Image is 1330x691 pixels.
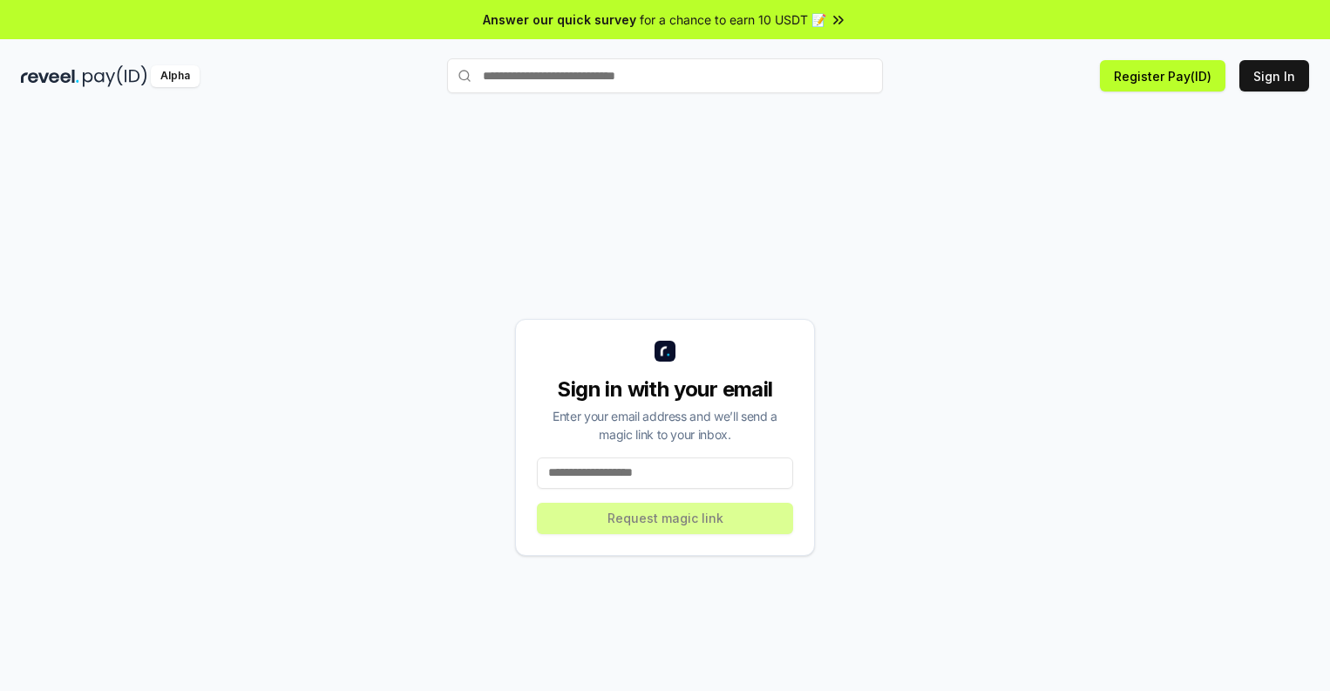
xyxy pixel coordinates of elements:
button: Sign In [1239,60,1309,91]
div: Alpha [151,65,200,87]
img: logo_small [655,341,675,362]
img: pay_id [83,65,147,87]
div: Sign in with your email [537,376,793,403]
span: for a chance to earn 10 USDT 📝 [640,10,826,29]
div: Enter your email address and we’ll send a magic link to your inbox. [537,407,793,444]
img: reveel_dark [21,65,79,87]
span: Answer our quick survey [483,10,636,29]
button: Register Pay(ID) [1100,60,1225,91]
